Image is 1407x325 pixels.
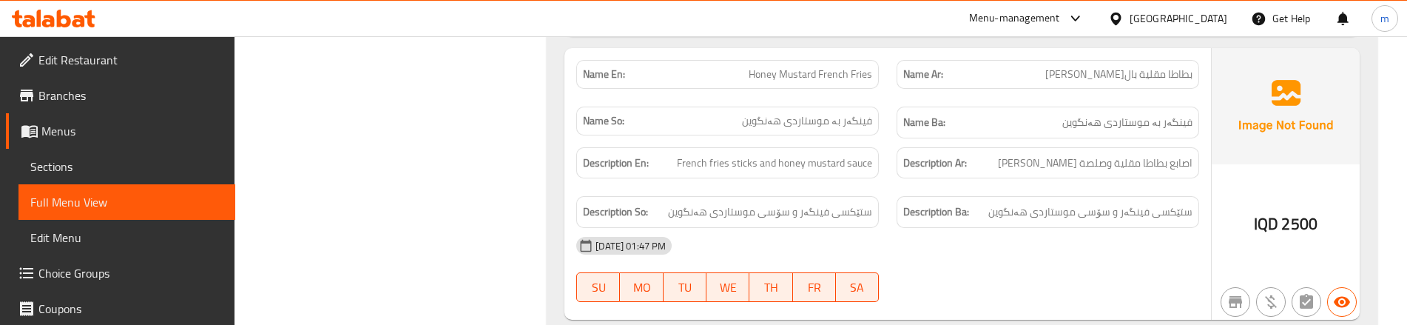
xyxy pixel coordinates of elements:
[583,154,649,172] strong: Description En:
[836,272,879,302] button: SA
[969,10,1060,27] div: Menu-management
[1062,113,1192,132] span: فینگەر بە موستاردی هەنگوین
[677,154,872,172] span: French fries sticks and honey mustard sauce
[590,239,672,253] span: [DATE] 01:47 PM
[998,154,1192,172] span: اصابع بطاطا مقلية وصلصة هاني ماسترد
[749,67,872,82] span: Honey Mustard French Fries
[576,272,620,302] button: SU
[620,272,663,302] button: MO
[583,67,625,82] strong: Name En:
[799,277,830,298] span: FR
[1281,210,1317,238] span: 2500
[903,203,969,221] strong: Description Ba:
[712,277,743,298] span: WE
[18,149,235,184] a: Sections
[742,113,872,129] span: فینگەر بە موستاردی هەنگوین
[903,113,945,132] strong: Name Ba:
[988,203,1192,221] span: ستێکسی فینگەر و سۆسی موستاردی هەنگوین
[1221,287,1250,317] button: Not branch specific item
[38,51,223,69] span: Edit Restaurant
[1327,287,1357,317] button: Available
[1254,210,1278,238] span: IQD
[668,203,872,221] span: ستێکسی فینگەر و سۆسی موستاردی هەنگوین
[1212,48,1360,164] img: Ae5nvW7+0k+MAAAAAElFTkSuQmCC
[749,272,792,302] button: TH
[41,122,223,140] span: Menus
[38,300,223,318] span: Coupons
[755,277,786,298] span: TH
[583,277,614,298] span: SU
[664,272,706,302] button: TU
[30,229,223,247] span: Edit Menu
[18,184,235,220] a: Full Menu View
[38,87,223,104] span: Branches
[903,154,967,172] strong: Description Ar:
[1380,10,1389,27] span: m
[706,272,749,302] button: WE
[903,67,943,82] strong: Name Ar:
[1256,287,1286,317] button: Purchased item
[6,113,235,149] a: Menus
[842,277,873,298] span: SA
[793,272,836,302] button: FR
[38,264,223,282] span: Choice Groups
[1045,67,1192,82] span: بطاطا مقلية بال[PERSON_NAME]
[583,113,624,129] strong: Name So:
[1292,287,1321,317] button: Not has choices
[30,158,223,175] span: Sections
[669,277,701,298] span: TU
[18,220,235,255] a: Edit Menu
[30,193,223,211] span: Full Menu View
[1130,10,1227,27] div: [GEOGRAPHIC_DATA]
[626,277,657,298] span: MO
[6,42,235,78] a: Edit Restaurant
[6,255,235,291] a: Choice Groups
[583,203,648,221] strong: Description So:
[6,78,235,113] a: Branches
